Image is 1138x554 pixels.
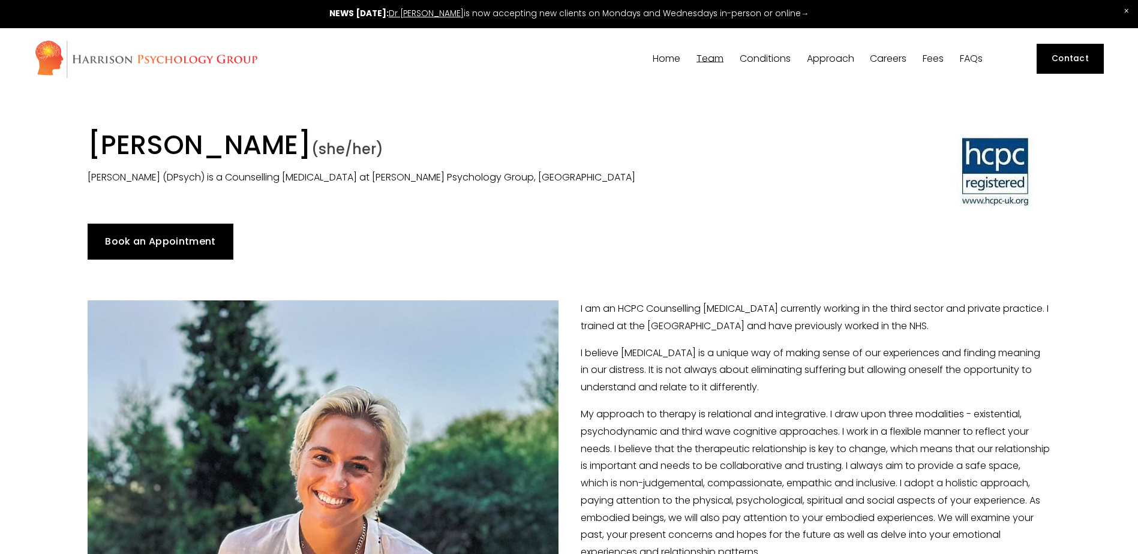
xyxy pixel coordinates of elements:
a: Home [653,53,680,65]
a: FAQs [960,53,983,65]
a: Careers [870,53,906,65]
p: [PERSON_NAME] (DPsych) is a Counselling [MEDICAL_DATA] at [PERSON_NAME] Psychology Group, [GEOGRA... [88,169,804,186]
a: folder dropdown [740,53,791,65]
a: Contact [1037,44,1104,74]
span: Conditions [740,54,791,64]
span: Team [696,54,723,64]
a: Fees [923,53,944,65]
span: (she/her) [311,139,383,159]
a: Dr [PERSON_NAME] [389,8,464,19]
img: Harrison Psychology Group [34,40,258,79]
a: Book an Appointment [88,224,233,260]
p: I believe [MEDICAL_DATA] is a unique way of making sense of our experiences and finding meaning i... [88,345,1050,396]
a: folder dropdown [807,53,854,65]
a: folder dropdown [696,53,723,65]
span: Approach [807,54,854,64]
p: I am an HCPC Counselling [MEDICAL_DATA] currently working in the third sector and private practic... [88,300,1050,335]
h1: [PERSON_NAME] [88,129,804,166]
